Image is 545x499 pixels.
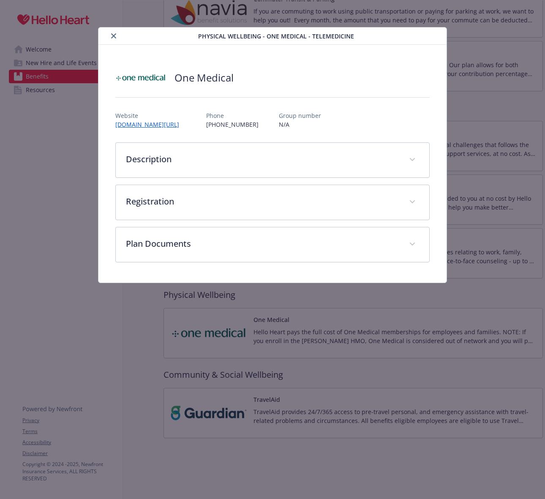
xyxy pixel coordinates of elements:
[279,120,321,129] p: N/A
[115,120,186,128] a: [DOMAIN_NAME][URL]
[206,120,259,129] p: [PHONE_NUMBER]
[54,27,490,283] div: details for plan Physical Wellbeing - One Medical - TeleMedicine
[115,111,186,120] p: Website
[116,227,429,262] div: Plan Documents
[198,32,354,41] span: Physical Wellbeing - One Medical - TeleMedicine
[279,111,321,120] p: Group number
[174,71,234,85] h2: One Medical
[206,111,259,120] p: Phone
[109,31,119,41] button: close
[126,237,399,250] p: Plan Documents
[126,195,399,208] p: Registration
[116,185,429,220] div: Registration
[126,153,399,166] p: Description
[115,65,166,90] img: One Medical
[116,143,429,177] div: Description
